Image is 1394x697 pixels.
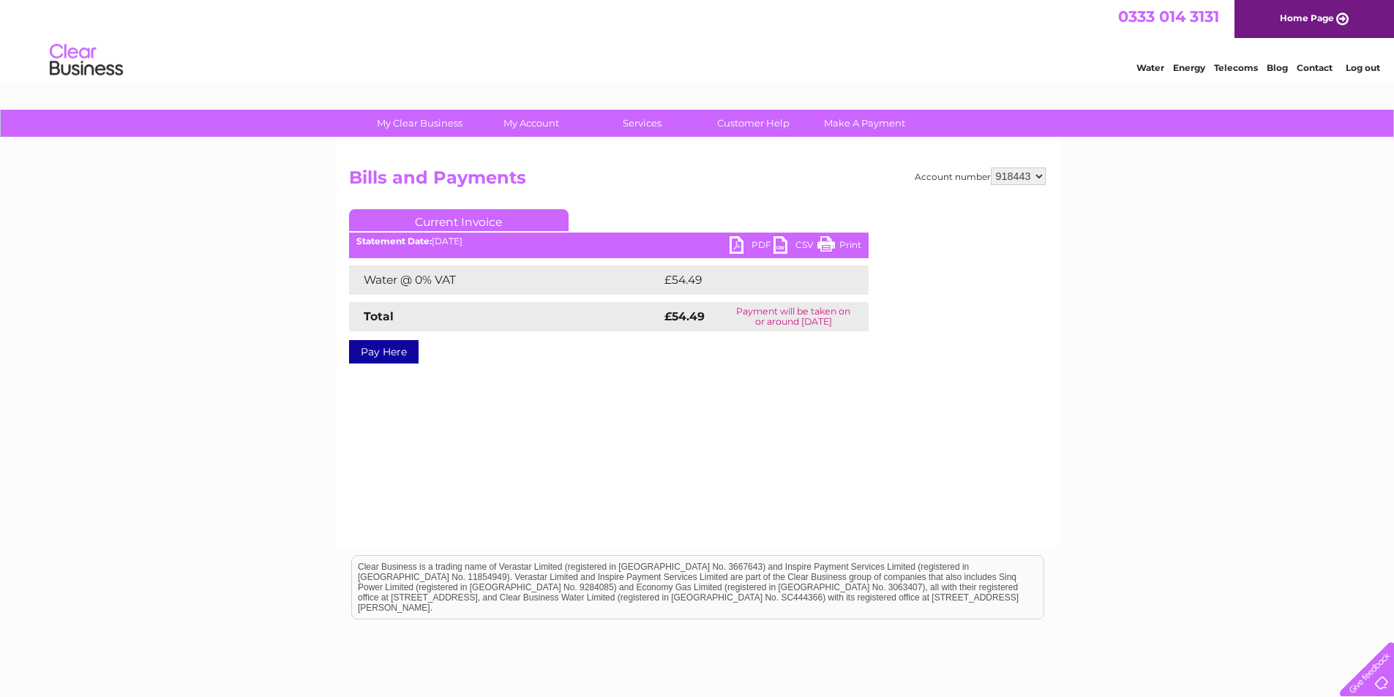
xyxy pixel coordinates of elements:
a: Pay Here [349,340,419,363]
strong: Total [364,309,394,323]
a: Contact [1297,62,1333,73]
a: Energy [1173,62,1205,73]
a: Current Invoice [349,209,569,231]
div: Account number [915,167,1046,185]
a: PDF [730,236,773,257]
a: CSV [773,236,817,257]
td: Payment will be taken on or around [DATE] [719,302,868,331]
a: Blog [1267,62,1288,73]
a: My Account [471,110,591,137]
td: Water @ 0% VAT [349,265,661,295]
div: Clear Business is a trading name of Verastar Limited (registered in [GEOGRAPHIC_DATA] No. 3667643... [352,8,1043,71]
a: Telecoms [1214,62,1258,73]
a: Services [582,110,702,137]
b: Statement Date: [356,236,432,246]
a: Customer Help [693,110,814,137]
a: Print [817,236,861,257]
td: £54.49 [661,265,840,295]
img: logo.png [49,38,124,83]
a: Log out [1346,62,1380,73]
a: Make A Payment [804,110,925,137]
strong: £54.49 [664,309,705,323]
h2: Bills and Payments [349,167,1046,195]
a: 0333 014 3131 [1118,7,1219,26]
a: Water [1136,62,1164,73]
a: My Clear Business [359,110,480,137]
div: [DATE] [349,236,869,246]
